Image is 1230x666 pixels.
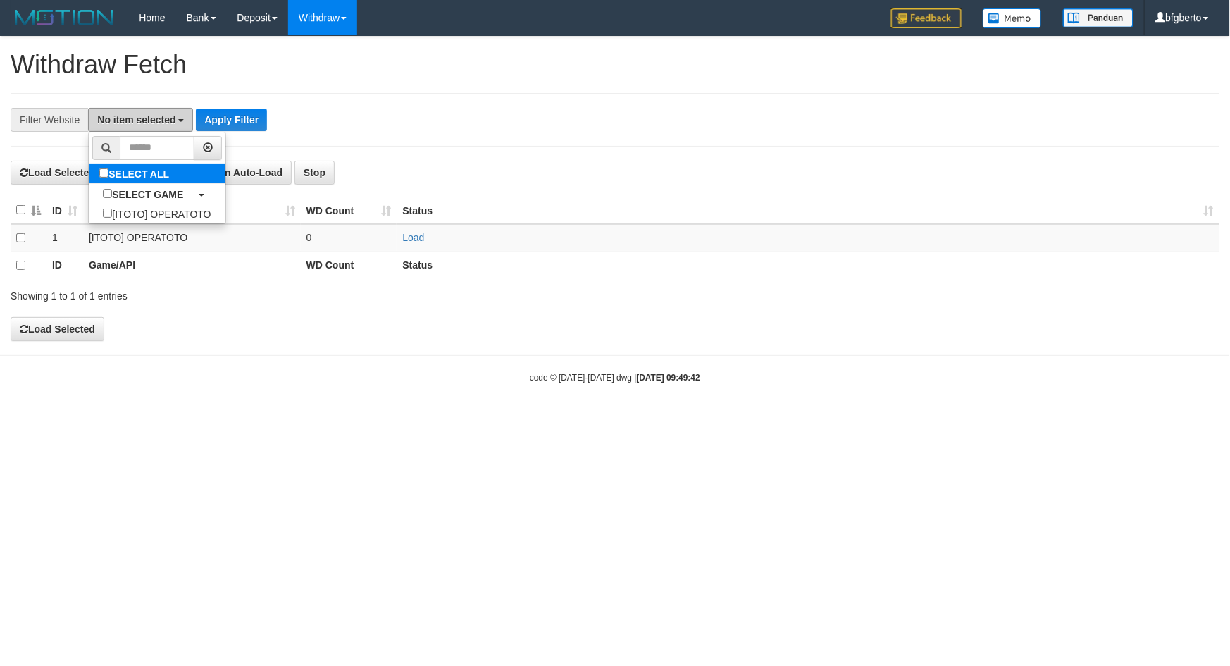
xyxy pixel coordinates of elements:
img: Button%20Memo.svg [983,8,1042,28]
button: Apply Filter [196,109,267,131]
small: code © [DATE]-[DATE] dwg | [530,373,700,383]
div: Filter Website [11,108,88,132]
a: Load [402,232,424,243]
span: 0 [306,232,312,243]
h1: Withdraw Fetch [11,51,1219,79]
th: ID [46,252,83,279]
button: Stop [294,161,335,185]
th: Status [397,252,1219,279]
strong: [DATE] 09:49:42 [637,373,700,383]
a: SELECT GAME [89,184,225,204]
td: 1 [46,224,83,252]
label: [ITOTO] OPERATOTO [89,204,225,223]
button: Load Selected [11,161,104,185]
div: Showing 1 to 1 of 1 entries [11,283,502,303]
label: SELECT ALL [89,164,183,183]
button: No item selected [88,108,193,132]
th: WD Count: activate to sort column ascending [301,197,397,224]
th: Game/API: activate to sort column ascending [83,197,301,224]
b: SELECT GAME [112,189,183,200]
button: Load Selected [11,317,104,341]
img: MOTION_logo.png [11,7,118,28]
span: No item selected [97,114,175,125]
button: Run Auto-Load [194,161,292,185]
td: [ITOTO] OPERATOTO [83,224,301,252]
input: SELECT GAME [103,189,112,198]
th: Game/API [83,252,301,279]
img: panduan.png [1063,8,1133,27]
th: WD Count [301,252,397,279]
img: Feedback.jpg [891,8,962,28]
input: [ITOTO] OPERATOTO [103,209,112,218]
input: SELECT ALL [99,168,108,178]
th: ID: activate to sort column ascending [46,197,83,224]
th: Status: activate to sort column ascending [397,197,1219,224]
